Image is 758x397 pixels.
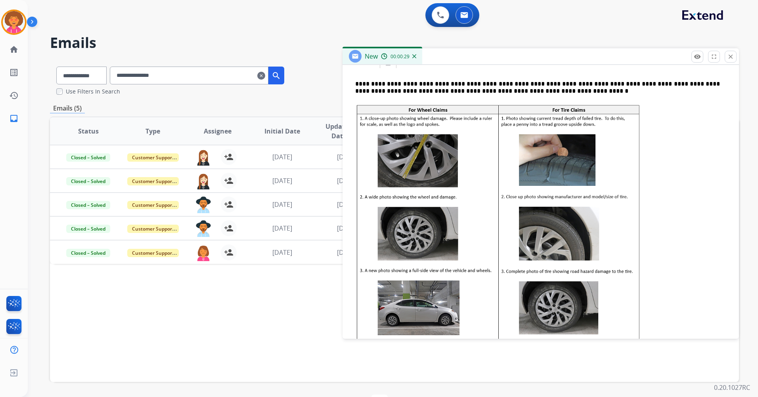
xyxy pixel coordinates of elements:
mat-icon: clear [257,71,265,80]
mat-icon: search [272,71,281,80]
mat-icon: close [727,53,734,60]
img: agent-avatar [195,197,211,213]
mat-icon: remove_red_eye [694,53,701,60]
span: Customer Support [127,225,179,233]
span: [DATE] [337,153,357,161]
span: [DATE] [337,248,357,257]
mat-icon: inbox [9,114,19,123]
p: 0.20.1027RC [714,383,750,392]
span: 00:00:29 [390,53,410,60]
span: Closed – Solved [66,153,110,162]
img: agent-avatar [195,149,211,166]
label: Use Filters In Search [66,88,120,95]
mat-icon: person_add [224,176,234,185]
mat-icon: person_add [224,248,234,257]
span: Closed – Solved [66,177,110,185]
mat-icon: list_alt [9,68,19,77]
span: Closed – Solved [66,249,110,257]
mat-icon: person_add [224,223,234,233]
img: agent-avatar [195,244,211,261]
mat-icon: history [9,91,19,100]
span: [DATE] [272,248,292,257]
mat-icon: fullscreen [710,53,718,60]
span: Initial Date [264,126,300,136]
span: Updated Date [321,122,357,141]
span: [DATE] [272,176,292,185]
span: Customer Support [127,153,179,162]
span: [DATE] [272,153,292,161]
img: agent-avatar [195,173,211,189]
span: Closed – Solved [66,201,110,209]
img: avatar [3,11,25,33]
span: New [365,52,378,61]
span: [DATE] [337,200,357,209]
mat-icon: person_add [224,200,234,209]
p: Emails (5) [50,103,85,113]
mat-icon: person_add [224,152,234,162]
span: Closed – Solved [66,225,110,233]
span: [DATE] [272,224,292,233]
span: Status [78,126,99,136]
img: agent-avatar [195,220,211,237]
span: Customer Support [127,249,179,257]
mat-icon: home [9,45,19,54]
span: Type [145,126,160,136]
span: Customer Support [127,177,179,185]
span: [DATE] [337,176,357,185]
span: [DATE] [337,224,357,233]
span: Customer Support [127,201,179,209]
h2: Emails [50,35,739,51]
span: [DATE] [272,200,292,209]
span: Assignee [204,126,232,136]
